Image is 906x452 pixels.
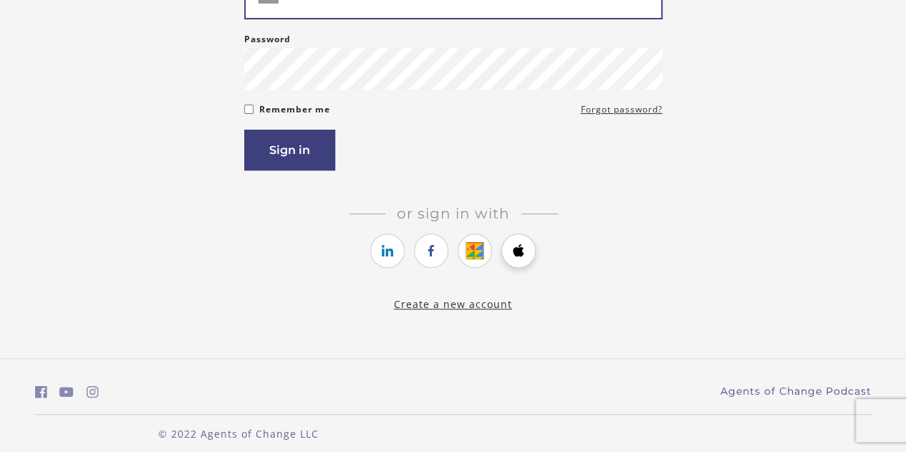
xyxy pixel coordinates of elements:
button: Sign in [244,130,335,170]
a: Create a new account [394,297,512,311]
a: https://courses.thinkific.com/users/auth/google?ss%5Breferral%5D=&ss%5Buser_return_to%5D=https%3A... [458,234,492,268]
i: https://www.facebook.com/groups/aswbtestprep (Open in a new window) [35,385,47,399]
a: Agents of Change Podcast [721,384,872,399]
label: Remember me [259,101,330,118]
a: https://www.facebook.com/groups/aswbtestprep (Open in a new window) [35,382,47,403]
a: https://www.instagram.com/agentsofchangeprep/ (Open in a new window) [87,382,99,403]
span: Or sign in with [385,205,521,222]
i: https://www.youtube.com/c/AgentsofChangeTestPrepbyMeaganMitchell (Open in a new window) [59,385,74,399]
i: https://www.instagram.com/agentsofchangeprep/ (Open in a new window) [87,385,99,399]
a: https://courses.thinkific.com/users/auth/linkedin?ss%5Breferral%5D=&ss%5Buser_return_to%5D=https%... [370,234,405,268]
a: https://www.youtube.com/c/AgentsofChangeTestPrepbyMeaganMitchell (Open in a new window) [59,382,74,403]
p: © 2022 Agents of Change LLC [35,426,442,441]
a: https://courses.thinkific.com/users/auth/apple?ss%5Breferral%5D=&ss%5Buser_return_to%5D=https%3A%... [501,234,536,268]
a: https://courses.thinkific.com/users/auth/facebook?ss%5Breferral%5D=&ss%5Buser_return_to%5D=https%... [414,234,448,268]
label: Password [244,31,291,48]
a: Forgot password? [581,101,662,118]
